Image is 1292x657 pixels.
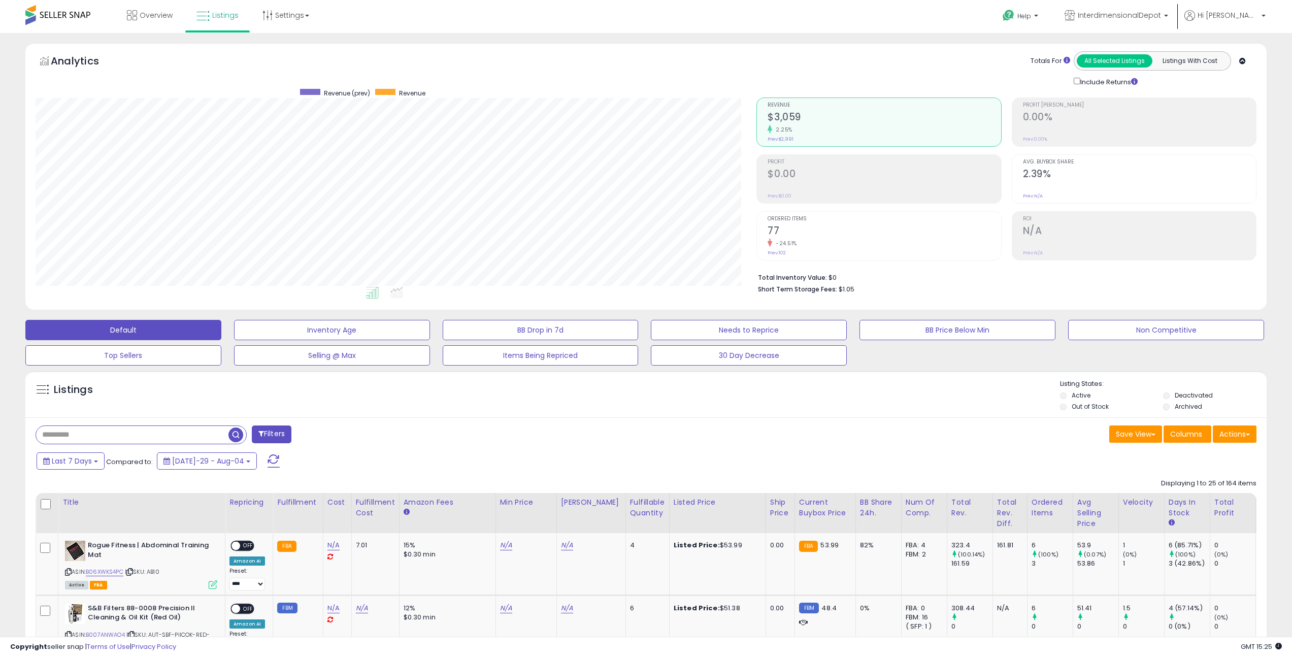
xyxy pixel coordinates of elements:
[65,541,217,588] div: ASIN:
[1077,497,1114,529] div: Avg Selling Price
[404,508,410,517] small: Amazon Fees.
[768,168,1001,182] h2: $0.00
[404,604,488,613] div: 12%
[1017,12,1031,20] span: Help
[839,284,854,294] span: $1.05
[1213,425,1256,443] button: Actions
[324,89,370,97] span: Revenue (prev)
[229,497,269,508] div: Repricing
[125,568,159,576] span: | SKU: AB10
[561,540,573,550] a: N/A
[1214,541,1255,550] div: 0
[229,619,265,629] div: Amazon AI
[1031,56,1070,66] div: Totals For
[860,604,893,613] div: 0%
[860,541,893,550] div: 82%
[1170,429,1202,439] span: Columns
[131,642,176,651] a: Privacy Policy
[500,540,512,550] a: N/A
[1241,642,1282,651] span: 2025-08-12 15:25 GMT
[252,425,291,443] button: Filters
[1032,559,1073,568] div: 3
[1164,425,1211,443] button: Columns
[1077,54,1152,68] button: All Selected Listings
[906,550,939,559] div: FBM: 2
[1109,425,1162,443] button: Save View
[768,250,786,256] small: Prev: 102
[768,225,1001,239] h2: 77
[1077,559,1118,568] div: 53.86
[25,345,221,366] button: Top Sellers
[768,103,1001,108] span: Revenue
[500,603,512,613] a: N/A
[86,568,123,576] a: B06XWKS4PC
[1032,604,1073,613] div: 6
[799,497,851,518] div: Current Buybox Price
[1123,550,1137,559] small: (0%)
[356,541,391,550] div: 7.01
[404,550,488,559] div: $0.30 min
[62,497,221,508] div: Title
[958,550,985,559] small: (100.14%)
[770,604,787,613] div: 0.00
[951,559,992,568] div: 161.59
[1169,559,1210,568] div: 3 (42.86%)
[240,542,256,550] span: OFF
[1214,613,1229,621] small: (0%)
[951,497,988,518] div: Total Rev.
[88,541,211,562] b: Rogue Fitness | Abdominal Training Mat
[500,497,552,508] div: Min Price
[240,604,256,613] span: OFF
[768,136,793,142] small: Prev: $2,991
[906,497,943,518] div: Num of Comp.
[1077,604,1118,613] div: 51.41
[88,604,211,625] b: S&B Filters 88-0008 Precision II Cleaning & Oil Kit (Red Oil)
[1072,402,1109,411] label: Out of Stock
[768,159,1001,165] span: Profit
[106,457,153,467] span: Compared to:
[1169,518,1175,528] small: Days In Stock.
[1123,497,1160,508] div: Velocity
[1032,497,1069,518] div: Ordered Items
[1023,216,1256,222] span: ROI
[770,541,787,550] div: 0.00
[630,541,661,550] div: 4
[651,320,847,340] button: Needs to Reprice
[1152,54,1228,68] button: Listings With Cost
[770,497,790,518] div: Ship Price
[1078,10,1161,20] span: InterdimensionalDepot
[799,603,819,613] small: FBM
[1068,320,1264,340] button: Non Competitive
[1023,168,1256,182] h2: 2.39%
[1023,136,1047,142] small: Prev: 0.00%
[768,111,1001,125] h2: $3,059
[630,497,665,518] div: Fulfillable Quantity
[1023,193,1043,199] small: Prev: N/A
[561,603,573,613] a: N/A
[758,273,827,282] b: Total Inventory Value:
[65,541,85,561] img: 41cIiQbuynL._SL40_.jpg
[1023,159,1256,165] span: Avg. Buybox Share
[140,10,173,20] span: Overview
[768,216,1001,222] span: Ordered Items
[951,622,992,631] div: 0
[443,345,639,366] button: Items Being Repriced
[821,603,837,613] span: 48.4
[172,456,244,466] span: [DATE]-29 - Aug-04
[1038,550,1058,559] small: (100%)
[1123,604,1164,613] div: 1.5
[859,320,1055,340] button: BB Price Below Min
[997,604,1019,613] div: N/A
[229,556,265,566] div: Amazon AI
[1077,541,1118,550] div: 53.9
[1175,550,1196,559] small: (100%)
[820,540,839,550] span: 53.99
[277,497,318,508] div: Fulfillment
[1023,250,1043,256] small: Prev: N/A
[234,345,430,366] button: Selling @ Max
[651,345,847,366] button: 30 Day Decrease
[327,497,347,508] div: Cost
[10,642,176,652] div: seller snap | |
[1032,541,1073,550] div: 6
[860,497,897,518] div: BB Share 24h.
